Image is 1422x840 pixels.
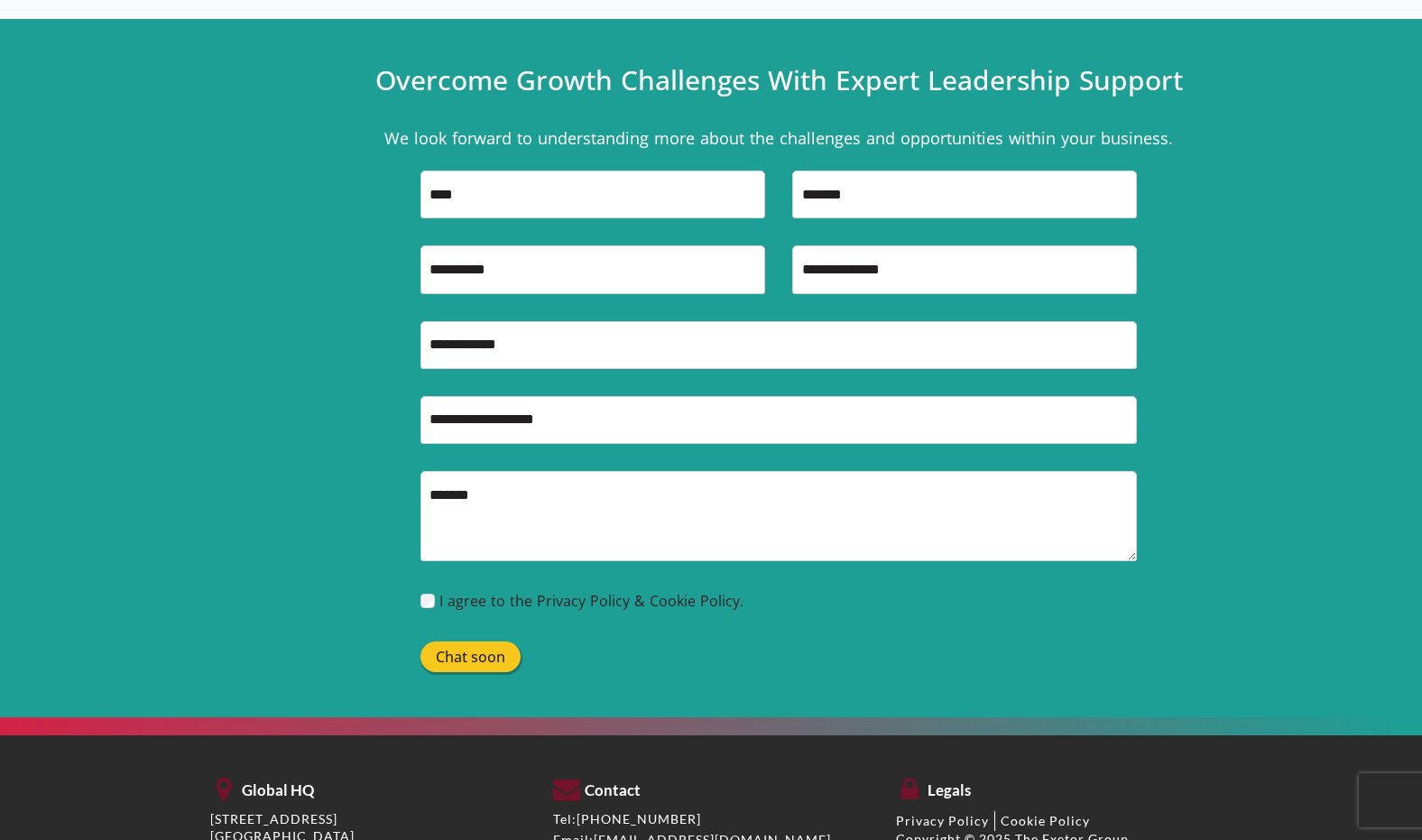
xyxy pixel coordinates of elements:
h5: Legals [896,773,1212,799]
button: Chat soon [420,642,521,672]
div: We look forward to understanding more about the challenges and opportunities within your business. [384,124,1173,152]
h5: Global HQ [210,773,526,799]
h5: Contact [553,773,869,799]
a: Cookie Policy [1001,813,1090,828]
h1: Overcome growth challenges with expert leadership support [375,64,1183,97]
label: I agree to the Privacy Policy & Cookie Policy. [435,588,743,614]
a: Privacy Policy [896,813,989,828]
div: Tel: [553,811,869,827]
a: [PHONE_NUMBER] [577,811,701,826]
span: Chat soon [436,650,505,664]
